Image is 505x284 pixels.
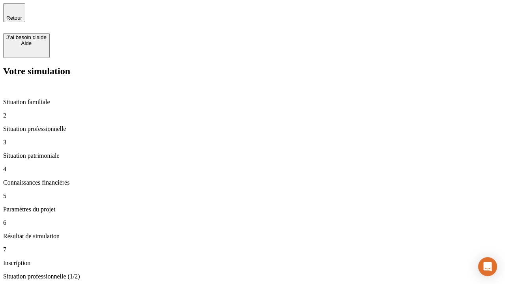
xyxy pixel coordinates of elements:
span: Retour [6,15,22,21]
p: 5 [3,192,502,200]
p: 6 [3,219,502,226]
p: Inscription [3,260,502,267]
p: 2 [3,112,502,119]
div: Open Intercom Messenger [478,257,497,276]
p: Situation professionnelle [3,125,502,133]
p: 3 [3,139,502,146]
p: Résultat de simulation [3,233,502,240]
div: Aide [6,40,47,46]
div: J’ai besoin d'aide [6,34,47,40]
p: Paramètres du projet [3,206,502,213]
p: Situation professionnelle (1/2) [3,273,502,280]
button: Retour [3,3,25,22]
button: J’ai besoin d'aideAide [3,33,50,58]
h2: Votre simulation [3,66,502,77]
p: 7 [3,246,502,253]
p: Connaissances financières [3,179,502,186]
p: 4 [3,166,502,173]
p: Situation patrimoniale [3,152,502,159]
p: Situation familiale [3,99,502,106]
